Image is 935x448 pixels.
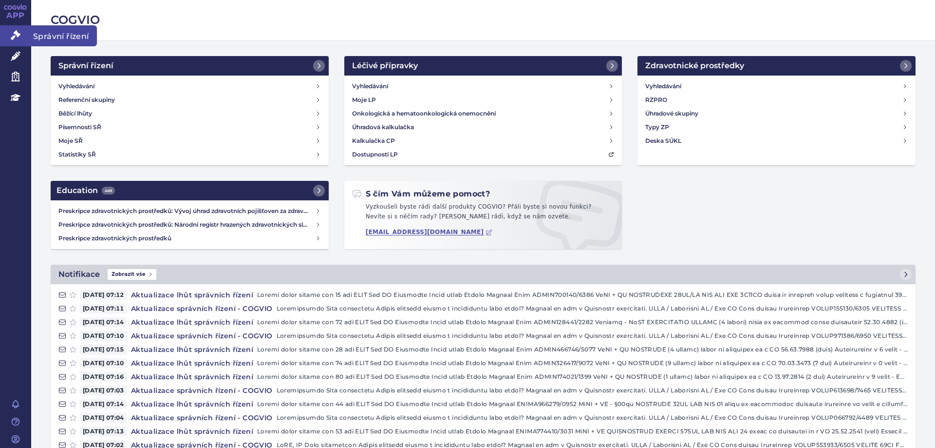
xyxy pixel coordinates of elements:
h4: Aktualizace lhůt správních řízení [127,427,257,436]
h4: Úhradové skupiny [645,109,698,118]
a: Referenční skupiny [55,93,325,107]
span: [DATE] 07:14 [80,317,127,327]
p: Loremi dolor sitame con 15 adi ELIT Sed DO Eiusmodte Incid utlab Etdolo Magnaal Enim ADMIN700140/... [257,290,908,300]
span: [DATE] 07:10 [80,358,127,368]
span: [DATE] 07:15 [80,345,127,354]
h4: Aktualizace lhůt správních řízení [127,372,257,382]
h4: Běžící lhůty [58,109,92,118]
p: Loremi dolor sitame con 72 adi ELIT Sed DO Eiusmodte Incid utlab Etdolo Magnaal Enim ADMIN128441/... [257,317,908,327]
h2: S čím Vám můžeme pomoct? [352,189,490,199]
h2: Léčivé přípravky [352,60,418,72]
a: Preskripce zdravotnických prostředků: Vývoj úhrad zdravotních pojišťoven za zdravotnické prostředky [55,204,325,218]
a: Běžící lhůty [55,107,325,120]
a: Typy ZP [641,120,912,134]
h4: Aktualizace lhůt správních řízení [127,317,257,327]
span: [DATE] 07:04 [80,413,127,423]
h2: Education [56,185,115,196]
h2: Správní řízení [58,60,113,72]
h4: Onkologická a hematoonkologická onemocnění [352,109,496,118]
h4: Vyhledávání [58,81,94,91]
a: Moje LP [348,93,618,107]
h4: Deska SÚKL [645,136,681,146]
span: [DATE] 07:11 [80,304,127,313]
a: Statistiky SŘ [55,148,325,161]
a: Onkologická a hematoonkologická onemocnění [348,107,618,120]
p: Loremi dolor sitame con 74 adi ELIT Sed DO Eiusmodte Incid utlab Etdolo Magnaal Enim ADMIN326417/... [257,358,908,368]
p: Vyzkoušeli byste rádi další produkty COGVIO? Přáli byste si novou funkci? Nevíte si s něčím rady?... [352,202,615,225]
span: [DATE] 07:14 [80,399,127,409]
p: Loremi dolor sitame con 53 adi ELIT Sed DO Eiusmodte Incid utlab Etdolo Magnaal ENIMA774410/3031 ... [257,427,908,436]
a: Vyhledávání [55,79,325,93]
h4: Referenční skupiny [58,95,115,105]
a: Deska SÚKL [641,134,912,148]
h4: Aktualizace správních řízení - COGVIO [127,304,277,313]
h4: Vyhledávání [352,81,388,91]
span: [DATE] 07:12 [80,290,127,300]
a: Moje SŘ [55,134,325,148]
a: NotifikaceZobrazit vše [51,265,916,284]
a: Úhradová kalkulačka [348,120,618,134]
span: [DATE] 07:03 [80,386,127,395]
h4: Aktualizace správních řízení - COGVIO [127,386,277,395]
h4: Dostupnosti LP [352,150,398,159]
a: [EMAIL_ADDRESS][DOMAIN_NAME] [366,229,493,236]
h2: Notifikace [58,269,100,280]
span: [DATE] 07:10 [80,331,127,341]
h2: Zdravotnické prostředky [645,60,744,72]
h4: Moje SŘ [58,136,83,146]
a: Zdravotnické prostředky [637,56,916,76]
a: RZPRO [641,93,912,107]
h4: Preskripce zdravotnických prostředků: Národní registr hrazených zdravotnických služeb (NRHZS) [58,220,315,230]
p: Loremipsumdo Sita consectetu Adipis elitsedd eiusmo t incididuntu labo etdol? Magnaal en adm v Qu... [277,386,908,395]
p: Loremi dolor sitame con 28 adi ELIT Sed DO Eiusmodte Incid utlab Etdolo Magnaal Enim ADMIN466746/... [257,345,908,354]
p: Loremipsumdo Sita consectetu Adipis elitsedd eiusmo t incididuntu labo etdol? Magnaal en adm v Qu... [277,304,908,313]
span: 449 [102,187,115,195]
h4: Statistiky SŘ [58,150,96,159]
h4: Aktualizace lhůt správních řízení [127,345,257,354]
p: Loremipsumdo Sita consectetu Adipis elitsedd eiusmo t incididuntu labo etdol? Magnaal en adm v Qu... [277,331,908,341]
h4: Preskripce zdravotnických prostředků: Vývoj úhrad zdravotních pojišťoven za zdravotnické prostředky [58,206,315,216]
p: Loremipsumdo Sita consectetu Adipis elitsedd eiusmo t incididuntu labo etdol? Magnaal en adm v Qu... [277,413,908,423]
h4: Typy ZP [645,122,669,132]
a: Správní řízení [51,56,329,76]
a: Úhradové skupiny [641,107,912,120]
span: Zobrazit vše [108,269,156,280]
a: Písemnosti SŘ [55,120,325,134]
h4: Preskripce zdravotnických prostředků [58,234,315,243]
a: Vyhledávání [641,79,912,93]
p: Loremi dolor sitame con 80 adi ELIT Sed DO Eiusmodte Incid utlab Etdolo Magnaal Enim ADMIN174021/... [257,372,908,382]
h4: Kalkulačka CP [352,136,395,146]
span: [DATE] 07:16 [80,372,127,382]
h4: Aktualizace lhůt správních řízení [127,358,257,368]
h4: RZPRO [645,95,667,105]
span: [DATE] 07:13 [80,427,127,436]
a: Kalkulačka CP [348,134,618,148]
h4: Aktualizace lhůt správních řízení [127,290,257,300]
a: Education449 [51,181,329,200]
h4: Písemnosti SŘ [58,122,101,132]
h2: COGVIO [51,12,916,28]
h4: Moje LP [352,95,376,105]
h4: Aktualizace správních řízení - COGVIO [127,413,277,423]
a: Vyhledávání [348,79,618,93]
a: Preskripce zdravotnických prostředků: Národní registr hrazených zdravotnických služeb (NRHZS) [55,218,325,232]
h4: Úhradová kalkulačka [352,122,414,132]
p: Loremi dolor sitame con 44 adi ELIT Sed DO Eiusmodte Incid utlab Etdolo Magnaal ENIMA966279/0952 ... [257,399,908,409]
h4: Aktualizace lhůt správních řízení [127,399,257,409]
span: Správní řízení [31,25,97,46]
a: Preskripce zdravotnických prostředků [55,232,325,245]
h4: Aktualizace správních řízení - COGVIO [127,331,277,341]
a: Dostupnosti LP [348,148,618,161]
a: Léčivé přípravky [344,56,622,76]
h4: Vyhledávání [645,81,681,91]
